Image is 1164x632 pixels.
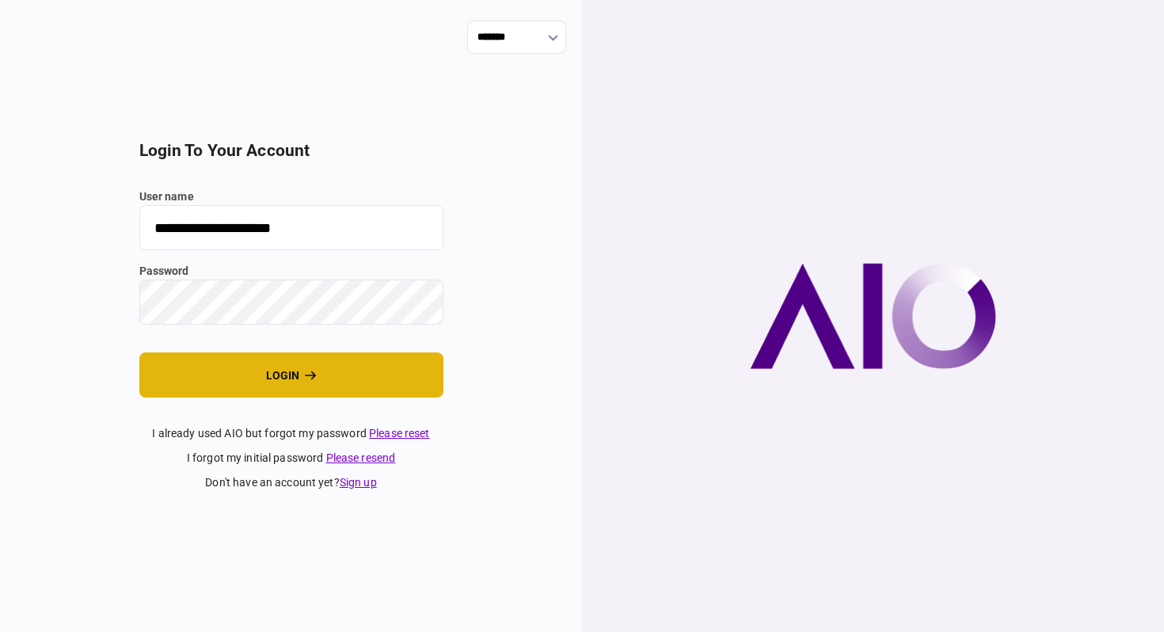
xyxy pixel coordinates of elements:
label: password [139,263,443,280]
a: Sign up [340,476,377,489]
div: don't have an account yet ? [139,474,443,491]
div: I forgot my initial password [139,450,443,466]
input: password [139,280,443,325]
button: login [139,352,443,398]
img: AIO company logo [750,263,996,369]
a: Please resend [326,451,396,464]
a: Please reset [369,427,430,440]
input: user name [139,205,443,250]
h2: login to your account [139,141,443,161]
label: user name [139,188,443,205]
input: show language options [467,21,566,54]
div: I already used AIO but forgot my password [139,425,443,442]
